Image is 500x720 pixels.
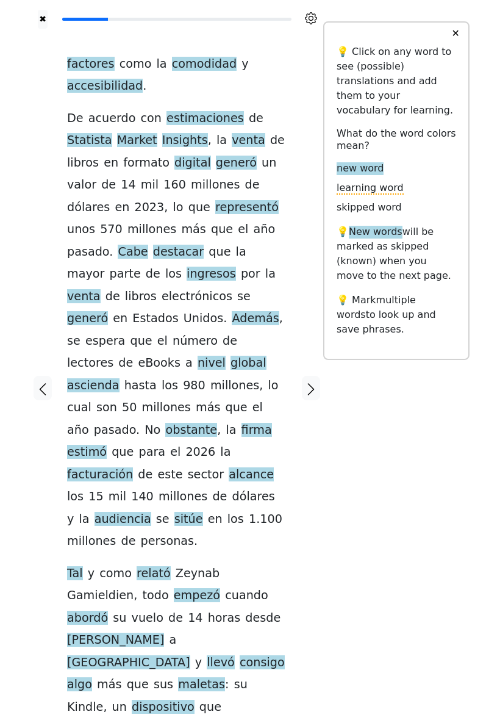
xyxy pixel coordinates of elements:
[159,489,207,505] span: millones
[183,378,205,394] span: 980
[138,356,180,371] span: eBooks
[67,633,164,648] span: [PERSON_NAME]
[67,566,83,581] span: Tal
[262,156,276,171] span: un
[67,334,80,349] span: se
[253,222,275,237] span: año
[156,512,170,527] span: se
[232,489,275,505] span: dólares
[211,222,233,237] span: que
[265,267,276,282] span: la
[249,512,256,527] span: 1
[97,677,121,693] span: más
[199,700,221,715] span: que
[112,700,127,715] span: un
[212,489,227,505] span: de
[143,79,146,94] span: .
[67,400,91,416] span: cual
[444,23,466,45] button: ✕
[234,677,248,693] span: su
[104,156,118,171] span: en
[173,334,218,349] span: número
[134,200,164,215] span: 2023
[101,178,116,193] span: de
[184,311,223,326] span: Unidos
[187,267,236,282] span: ingresos
[164,200,168,215] span: ,
[122,400,137,416] span: 50
[137,566,171,581] span: relató
[67,655,190,671] span: [GEOGRAPHIC_DATA]
[67,378,120,394] span: ascienda
[223,311,227,326] span: .
[241,423,272,438] span: firma
[174,156,211,171] span: digital
[121,534,135,549] span: de
[249,111,263,126] span: de
[134,588,137,603] span: ,
[337,162,384,175] span: new word
[67,133,112,148] span: Statista
[337,294,416,320] span: multiple words
[207,655,235,671] span: llevó
[67,156,99,171] span: libros
[163,178,186,193] span: 160
[337,201,402,214] span: skipped word
[145,423,160,438] span: No
[67,222,95,237] span: unos
[132,700,195,715] span: dispositivo
[67,267,104,282] span: mayor
[146,267,160,282] span: de
[208,512,223,527] span: en
[174,588,220,603] span: empezó
[237,289,251,304] span: se
[96,400,117,416] span: son
[136,423,140,438] span: .
[67,245,109,260] span: pasado
[260,512,282,527] span: 100
[109,489,126,505] span: mil
[170,445,180,460] span: el
[138,445,165,460] span: para
[157,334,168,349] span: el
[195,655,202,671] span: y
[210,378,259,394] span: millones
[168,611,183,626] span: de
[109,245,113,260] span: .
[220,445,230,460] span: la
[165,423,217,438] span: obstante
[229,467,274,483] span: alcance
[337,293,456,337] p: 💡 Mark to look up and save phrases.
[173,200,184,215] span: lo
[194,534,198,549] span: .
[67,611,108,626] span: abordó
[103,700,107,715] span: ,
[227,512,244,527] span: los
[141,400,190,416] span: millones
[166,111,244,126] span: estimaciones
[162,378,178,394] span: los
[130,334,152,349] span: que
[132,611,163,626] span: vuelo
[337,45,456,118] p: 💡 Click on any word to see (possible) translations and add them to your vocabulary for learning.
[172,57,237,72] span: comodidad
[232,311,279,326] span: Además
[270,133,285,148] span: de
[85,334,125,349] span: espera
[141,534,195,549] span: personas
[118,245,148,260] span: Cabe
[38,10,48,29] a: ✖
[131,489,154,505] span: 140
[113,311,127,326] span: en
[67,311,108,326] span: generó
[245,178,260,193] span: de
[67,111,84,126] span: De
[67,178,96,193] span: valor
[138,467,152,483] span: de
[154,677,173,693] span: sus
[127,222,176,237] span: millones
[113,611,126,626] span: su
[94,423,136,438] span: pasado
[268,378,278,394] span: lo
[240,655,285,671] span: consigo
